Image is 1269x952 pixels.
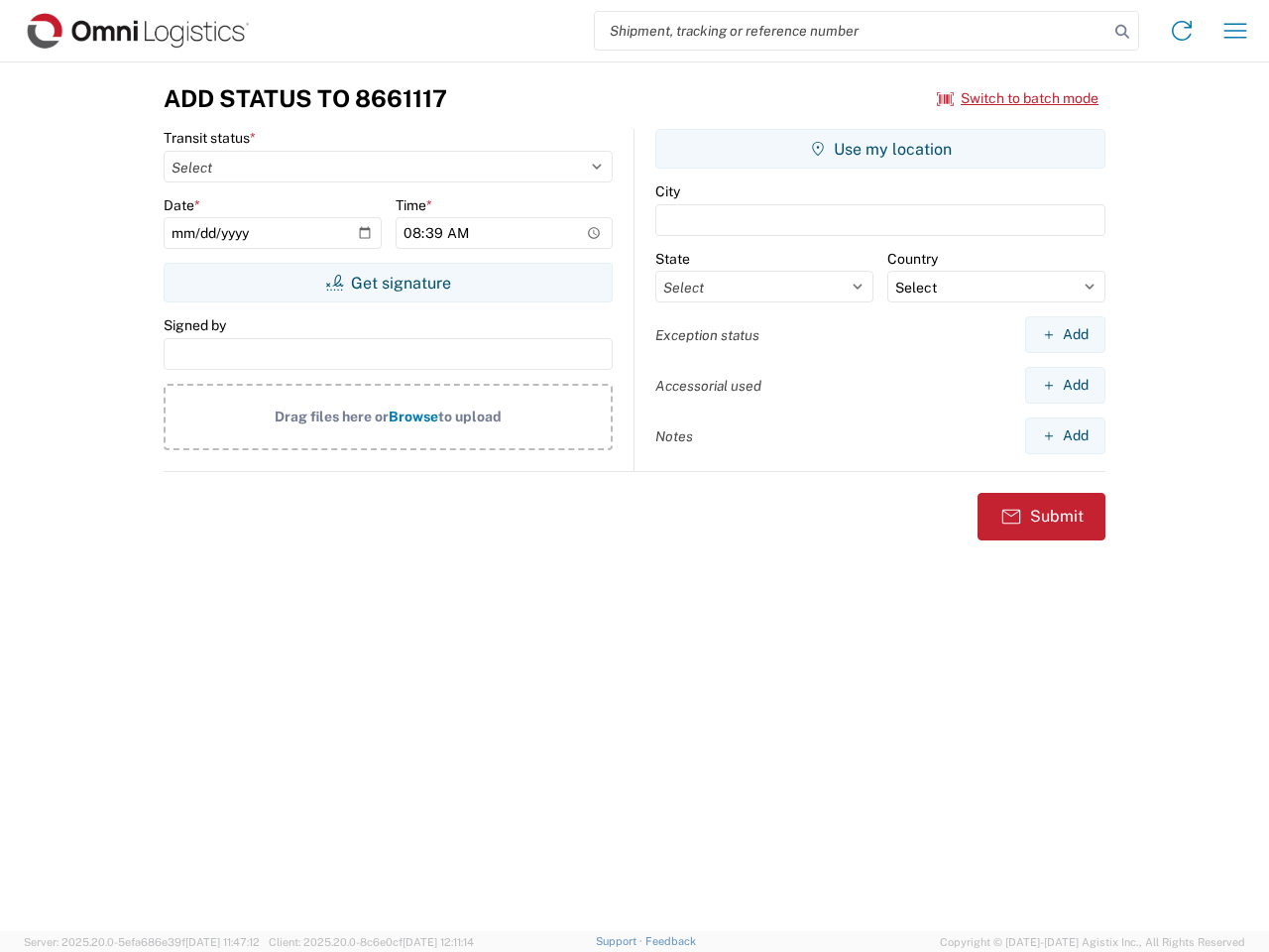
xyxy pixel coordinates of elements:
input: Shipment, tracking or reference number [595,12,1108,50]
label: Time [396,196,432,214]
button: Switch to batch mode [937,82,1098,115]
span: to upload [438,409,502,424]
label: State [655,250,690,268]
button: Use my location [655,129,1105,169]
span: Server: 2025.20.0-5efa686e39f [24,936,260,948]
a: Feedback [645,935,696,947]
span: Client: 2025.20.0-8c6e0cf [269,936,474,948]
label: Accessorial used [655,377,761,395]
label: Signed by [164,316,226,334]
label: Transit status [164,129,256,147]
h3: Add Status to 8661117 [164,84,447,113]
span: Copyright © [DATE]-[DATE] Agistix Inc., All Rights Reserved [940,933,1245,951]
span: Browse [389,409,438,424]
button: Add [1025,316,1105,353]
label: Notes [655,427,693,445]
button: Add [1025,417,1105,454]
label: Exception status [655,326,759,344]
label: City [655,182,680,200]
span: [DATE] 12:11:14 [403,936,474,948]
a: Support [596,935,645,947]
button: Add [1025,367,1105,404]
span: Drag files here or [275,409,389,424]
button: Get signature [164,263,613,302]
label: Country [887,250,938,268]
button: Submit [978,493,1105,540]
label: Date [164,196,200,214]
span: [DATE] 11:47:12 [185,936,260,948]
